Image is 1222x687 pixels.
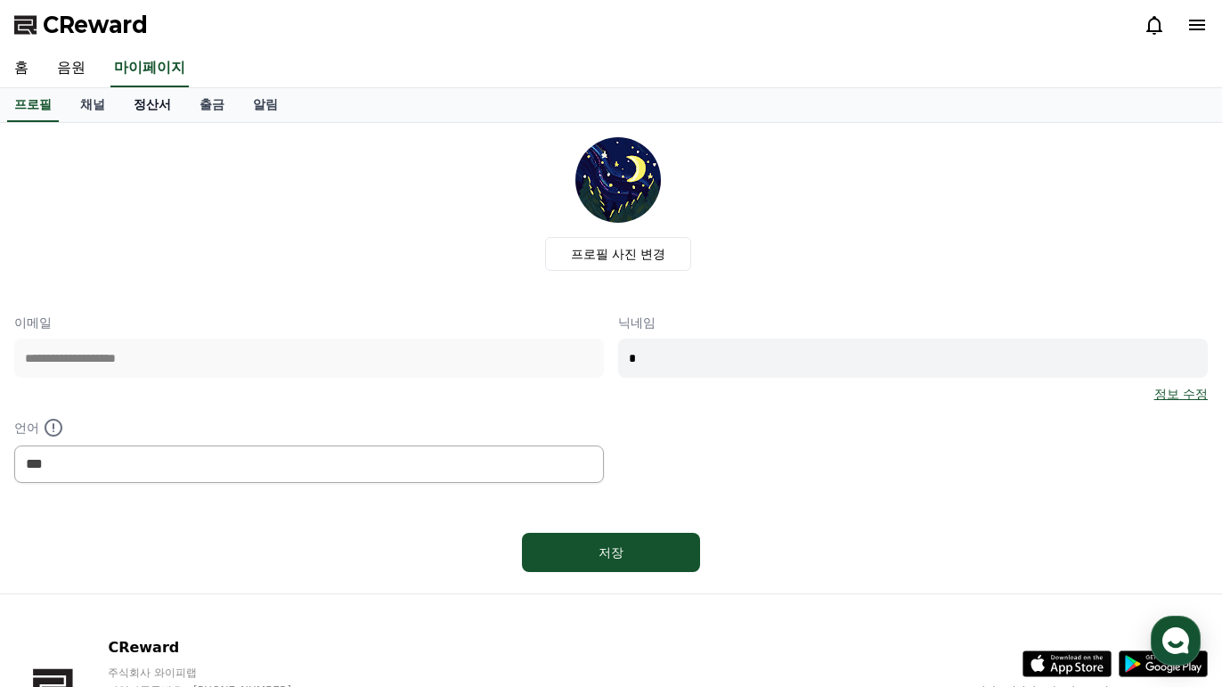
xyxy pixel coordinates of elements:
a: 대화 [118,539,230,584]
a: 마이페이지 [110,50,189,87]
img: profile_image [575,137,661,223]
a: 출금 [185,88,239,122]
a: 음원 [43,50,100,87]
button: 저장 [522,533,700,572]
a: 정산서 [119,88,185,122]
span: 대화 [163,567,184,581]
p: 닉네임 [618,314,1208,331]
p: CReward [108,637,325,658]
div: 저장 [558,544,664,561]
p: 이메일 [14,314,604,331]
span: 홈 [56,566,67,580]
a: 정보 수정 [1154,385,1208,403]
span: 설정 [275,566,297,580]
p: 주식회사 와이피랩 [108,666,325,680]
a: CReward [14,11,148,39]
a: 채널 [66,88,119,122]
a: 프로필 [7,88,59,122]
span: CReward [43,11,148,39]
a: 알림 [239,88,292,122]
a: 설정 [230,539,342,584]
label: 프로필 사진 변경 [545,237,692,271]
p: 언어 [14,417,604,438]
a: 홈 [5,539,118,584]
